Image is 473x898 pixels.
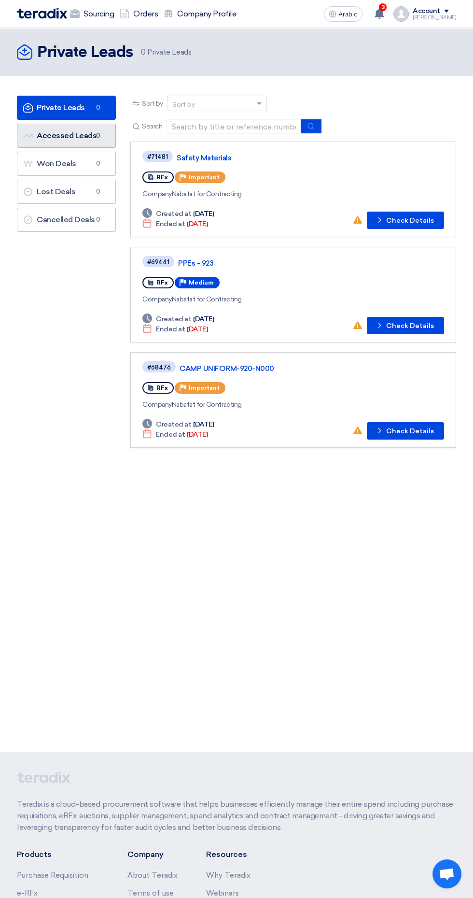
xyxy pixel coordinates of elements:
font: Company [142,400,172,409]
a: Lost Deals0 [17,180,116,204]
font: Medium [189,279,214,286]
a: Terms of use [127,889,174,898]
a: Sourcing [67,3,117,25]
font: Created at [156,315,191,323]
button: Check Details [367,422,444,440]
font: Resources [206,850,247,859]
font: Created at [156,420,191,428]
font: Company [127,850,164,859]
font: RFx [156,174,168,181]
font: Check Details [386,427,434,435]
font: Orders [133,9,158,18]
a: Cancelled Deals0 [17,208,116,232]
a: Private Leads0 [17,96,116,120]
font: Teradix is ​​a cloud-based procurement software that helps businesses efficiently manage their en... [17,799,453,832]
font: [DATE] [187,430,208,439]
div: Open chat [432,859,461,888]
font: 0 [96,188,100,195]
a: Purchase Requisition [17,871,88,880]
button: Check Details [367,212,444,229]
font: Accessed Leads [37,131,97,140]
font: 0 [96,160,100,167]
font: [DATE] [193,420,214,428]
a: Webinars [206,889,239,898]
a: Accessed Leads0 [17,124,116,148]
font: Private Leads [37,45,133,60]
font: Nabatat for Contracting [172,295,242,303]
a: Won Deals0 [17,152,116,176]
a: About Teradix [127,871,178,880]
font: [PERSON_NAME] [413,14,456,21]
font: Ended at [156,325,185,333]
font: 3 [381,4,385,11]
font: Nabatat for Contracting [172,190,242,198]
font: Safety Materials [177,154,231,162]
font: Important [189,174,220,181]
font: Lost Deals [37,187,75,196]
font: Company Profile [177,9,236,18]
a: Safety Materials [177,154,418,162]
input: Search by title or reference number [166,119,301,134]
font: Company [142,190,172,198]
font: Sort by [172,100,195,109]
font: [DATE] [193,210,214,218]
font: [DATE] [193,315,214,323]
font: Important [189,385,220,391]
font: Account [413,7,440,15]
font: Search [142,122,162,130]
font: 0 [96,216,100,223]
font: Sourcing [83,9,114,18]
font: 0 [96,104,100,111]
font: Check Details [386,216,434,225]
font: 0 [141,48,146,57]
font: #71481 [147,153,168,160]
a: CAMP UNIFORM-920-N000 [180,364,421,373]
font: Check Details [386,322,434,330]
font: #68476 [147,364,171,371]
font: CAMP UNIFORM-920-N000 [180,364,274,373]
font: Cancelled Deals [37,215,95,224]
a: Orders [117,3,161,25]
font: Private Leads [37,103,85,112]
font: RFx [156,385,168,391]
font: RFx [156,279,168,286]
img: Teradix logo [17,8,67,19]
a: Why Teradix [206,871,250,880]
font: 0 [96,132,100,139]
font: Products [17,850,52,859]
font: PPEs - 923 [178,259,213,268]
font: Arabic [338,10,358,18]
button: Check Details [367,317,444,334]
font: Ended at [156,430,185,439]
font: Company [142,295,172,303]
font: Private Leads [147,48,191,57]
a: e-RFx [17,889,38,898]
img: profile_test.png [393,6,409,22]
a: PPEs - 923 [178,259,419,268]
font: [DATE] [187,325,208,333]
font: Won Deals [37,159,76,168]
font: #69441 [147,258,169,266]
font: Created at [156,210,191,218]
font: [DATE] [187,220,208,228]
font: Ended at [156,220,185,228]
font: Sort by [142,100,163,108]
font: Nabatat for Contracting [172,400,242,409]
button: Arabic [324,6,362,22]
